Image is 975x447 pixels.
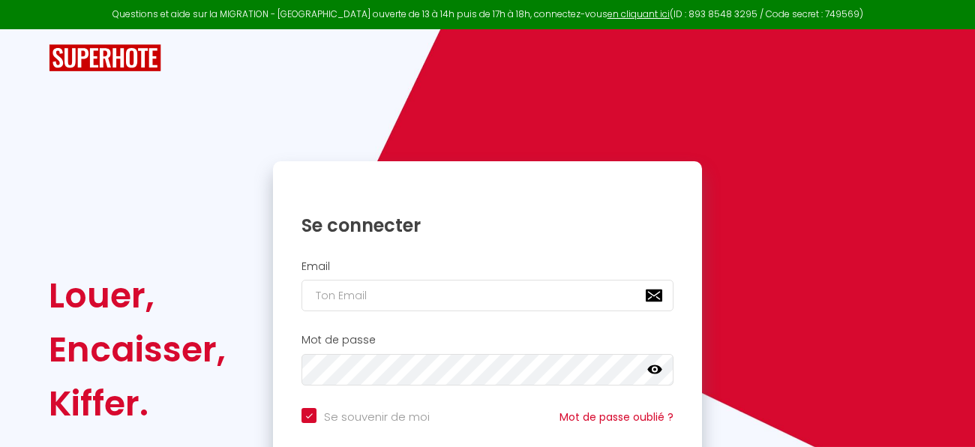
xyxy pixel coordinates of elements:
a: Mot de passe oublié ? [559,409,673,424]
input: Ton Email [301,280,673,311]
h2: Email [301,260,673,273]
h1: Se connecter [301,214,673,237]
h2: Mot de passe [301,334,673,346]
img: SuperHote logo [49,44,161,72]
div: Encaisser, [49,322,226,376]
a: en cliquant ici [607,7,670,20]
div: Kiffer. [49,376,226,430]
div: Louer, [49,268,226,322]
